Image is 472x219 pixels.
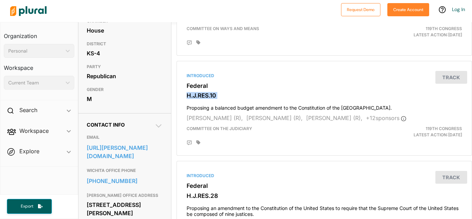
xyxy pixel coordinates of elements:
[7,199,52,214] button: Export
[426,126,462,131] span: 119th Congress
[187,73,462,79] div: Introduced
[187,173,462,179] div: Introduced
[426,26,462,31] span: 119th Congress
[187,102,462,111] h4: Proposing a balanced budget amendment to the Constitution of the [GEOGRAPHIC_DATA].
[196,140,200,145] div: Add tags
[187,40,192,46] div: Add Position Statement
[87,191,163,200] h3: [PERSON_NAME] OFFICE ADDRESS
[87,63,163,71] h3: PARTY
[87,40,163,48] h3: DISTRICT
[187,115,243,121] span: [PERSON_NAME] (R),
[87,94,163,104] div: M
[87,143,163,161] a: [URL][PERSON_NAME][DOMAIN_NAME]
[341,6,380,13] a: Request Demo
[87,85,163,94] h3: GENDER
[372,126,467,138] div: Latest Action: [DATE]
[87,48,163,58] div: KS-4
[87,122,125,128] span: Contact Info
[341,3,380,16] button: Request Demo
[306,115,362,121] span: [PERSON_NAME] (R),
[87,176,163,186] a: [PHONE_NUMBER]
[187,202,462,217] h4: Proposing an amendment to the Constitution of the United States to require that the Supreme Court...
[387,6,429,13] a: Create Account
[87,133,163,142] h3: EMAIL
[8,79,63,86] div: Current Team
[387,3,429,16] button: Create Account
[4,58,74,73] h3: Workspace
[4,26,74,41] h3: Organization
[187,140,192,146] div: Add Position Statement
[187,126,252,131] span: Committee on the Judiciary
[366,115,406,121] span: + 12 sponsor s
[187,82,462,89] h3: Federal
[87,166,163,175] h3: WICHITA OFFICE PHONE
[87,71,163,81] div: Republican
[19,106,37,114] h2: Search
[8,47,63,55] div: Personal
[452,6,465,12] a: Log In
[16,203,38,209] span: Export
[435,71,467,84] button: Track
[246,115,303,121] span: [PERSON_NAME] (R),
[187,182,462,189] h3: Federal
[435,171,467,184] button: Track
[87,200,163,218] div: [STREET_ADDRESS][PERSON_NAME]
[187,192,462,199] h3: H.J.RES.28
[187,26,259,31] span: Committee on Ways and Means
[187,92,462,99] h3: H.J.RES.10
[87,25,163,36] div: House
[196,40,200,45] div: Add tags
[372,26,467,38] div: Latest Action: [DATE]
